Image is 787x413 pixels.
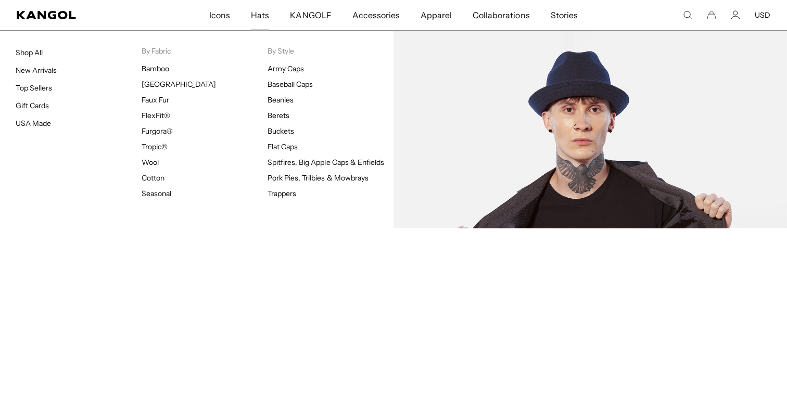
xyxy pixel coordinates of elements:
[142,158,159,167] a: Wool
[142,80,216,89] a: [GEOGRAPHIC_DATA]
[707,10,716,20] button: Cart
[17,11,138,19] a: Kangol
[268,173,369,183] a: Pork Pies, Trilbies & Mowbrays
[268,80,313,89] a: Baseball Caps
[142,126,173,136] a: Furgora®
[268,126,294,136] a: Buckets
[16,101,49,110] a: Gift Cards
[16,119,51,128] a: USA Made
[268,142,298,151] a: Flat Caps
[142,95,169,105] a: Faux Fur
[731,10,740,20] a: Account
[142,111,170,120] a: FlexFit®
[142,189,171,198] a: Seasonal
[683,10,692,20] summary: Search here
[268,111,289,120] a: Berets
[268,189,296,198] a: Trappers
[142,46,268,56] p: By Fabric
[755,10,770,20] button: USD
[142,142,168,151] a: Tropic®
[268,64,304,73] a: Army Caps
[393,31,787,228] img: Trilbies.jpg
[268,46,393,56] p: By Style
[268,158,384,167] a: Spitfires, Big Apple Caps & Enfields
[142,64,169,73] a: Bamboo
[16,83,52,93] a: Top Sellers
[16,66,57,75] a: New Arrivals
[142,173,164,183] a: Cotton
[16,48,43,57] a: Shop All
[268,95,294,105] a: Beanies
